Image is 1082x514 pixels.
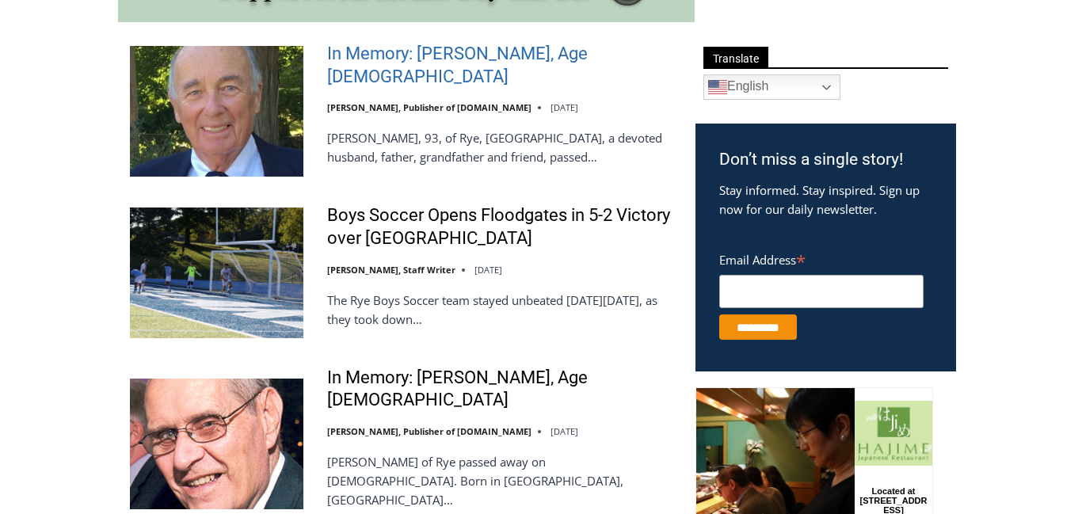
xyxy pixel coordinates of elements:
p: Stay informed. Stay inspired. Sign up now for our daily newsletter. [719,181,932,219]
a: Intern @ [DOMAIN_NAME] [381,154,768,197]
span: Translate [703,47,768,68]
img: Boys Soccer Opens Floodgates in 5-2 Victory over Westlake [130,208,303,337]
p: The Rye Boys Soccer team stayed unbeated [DATE][DATE], as they took down… [327,291,675,329]
time: [DATE] [551,425,578,437]
div: "We would have speakers with experience in local journalism speak to us about their experiences a... [400,1,749,154]
a: In Memory: [PERSON_NAME], Age [DEMOGRAPHIC_DATA] [327,43,675,88]
span: Intern @ [DOMAIN_NAME] [414,158,734,193]
a: [PERSON_NAME], Publisher of [DOMAIN_NAME] [327,101,531,113]
a: In Memory: [PERSON_NAME], Age [DEMOGRAPHIC_DATA] [327,367,675,412]
a: [PERSON_NAME], Publisher of [DOMAIN_NAME] [327,425,531,437]
a: Boys Soccer Opens Floodgates in 5-2 Victory over [GEOGRAPHIC_DATA] [327,204,675,249]
time: [DATE] [474,264,502,276]
div: Located at [STREET_ADDRESS][PERSON_NAME] [163,99,233,189]
a: English [703,74,840,100]
p: [PERSON_NAME] of Rye passed away on [DEMOGRAPHIC_DATA]. Born in [GEOGRAPHIC_DATA], [GEOGRAPHIC_DA... [327,452,675,509]
a: [PERSON_NAME], Staff Writer [327,264,455,276]
label: Email Address [719,244,924,272]
span: Open Tues. - Sun. [PHONE_NUMBER] [5,163,155,223]
p: [PERSON_NAME], 93, of Rye, [GEOGRAPHIC_DATA], a devoted husband, father, grandfather and friend, ... [327,128,675,166]
img: In Memory: Richard Allen Hynson, Age 93 [130,46,303,176]
h3: Don’t miss a single story! [719,147,932,173]
a: Open Tues. - Sun. [PHONE_NUMBER] [1,159,159,197]
img: In Memory: Donald J. Demas, Age 90 [130,379,303,508]
img: en [708,78,727,97]
time: [DATE] [551,101,578,113]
